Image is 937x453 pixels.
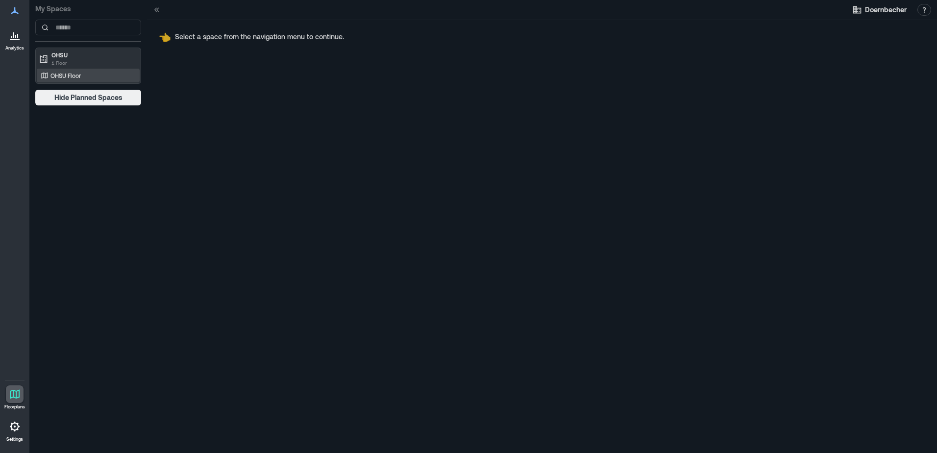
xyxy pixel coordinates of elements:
p: 1 Floor [51,59,134,67]
a: Settings [3,415,26,445]
p: Select a space from the navigation menu to continue. [175,32,344,42]
p: Analytics [5,45,24,51]
span: pointing left [159,31,171,43]
p: Floorplans [4,404,25,410]
a: Analytics [2,24,27,54]
span: Doernbecher [865,5,907,15]
p: OHSU Floor [50,72,81,79]
button: Doernbecher [849,2,910,18]
button: Hide Planned Spaces [35,90,141,105]
span: Hide Planned Spaces [54,93,123,102]
p: Settings [6,436,23,442]
p: OHSU [51,51,134,59]
p: My Spaces [35,4,141,14]
a: Floorplans [1,382,28,413]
